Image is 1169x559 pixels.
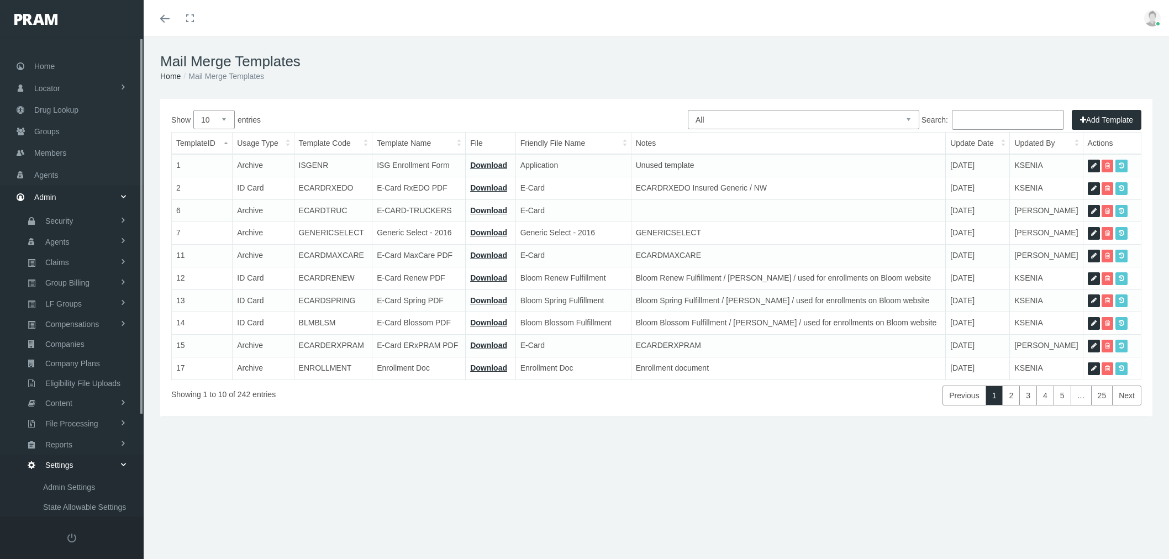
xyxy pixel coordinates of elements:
[515,289,631,312] td: Bloom Spring Fulfillment
[515,222,631,245] td: Generic Select - 2016
[1115,272,1128,285] a: Previous Versions
[45,435,72,454] span: Reports
[172,245,233,267] td: 11
[1102,317,1113,330] a: Delete
[233,154,294,177] td: Archive
[1019,386,1037,405] a: 3
[45,273,89,292] span: Group Billing
[372,245,466,267] td: E-Card MaxCare PDF
[515,245,631,267] td: E-Card
[1115,182,1128,195] a: Previous Versions
[1102,340,1113,352] a: Delete
[34,78,60,99] span: Locator
[1102,362,1113,375] a: Delete
[233,335,294,357] td: Archive
[172,199,233,222] td: 6
[1010,267,1083,289] td: KSENIA
[1102,250,1113,262] a: Delete
[1144,10,1161,27] img: user-placeholder.jpg
[1010,154,1083,177] td: KSENIA
[470,161,507,170] a: Download
[942,386,986,405] a: Previous
[34,187,56,208] span: Admin
[1115,227,1128,240] a: Previous Versions
[294,267,372,289] td: ECARDRENEW
[631,154,945,177] td: Unused template
[372,154,466,177] td: ISG Enrollment Form
[372,335,466,357] td: E-Card ERxPRAM PDF
[294,357,372,379] td: ENROLLMENT
[1102,160,1113,172] a: Delete
[372,133,466,154] th: Template Name: activate to sort column ascending
[1088,340,1100,352] a: Edit
[233,289,294,312] td: ID Card
[1115,205,1128,218] a: Previous Versions
[946,154,1010,177] td: [DATE]
[470,251,507,260] a: Download
[515,133,631,154] th: Friendly File Name: activate to sort column ascending
[172,154,233,177] td: 1
[294,289,372,312] td: ECARDSPRING
[946,335,1010,357] td: [DATE]
[45,212,73,230] span: Security
[631,177,945,199] td: ECARDRXEDO Insured Generic / NW
[1071,386,1092,405] a: …
[372,312,466,335] td: E-Card Blossom PDF
[233,133,294,154] th: Usage Type: activate to sort column ascending
[1010,335,1083,357] td: [PERSON_NAME]
[986,386,1003,405] a: 1
[946,312,1010,335] td: [DATE]
[372,357,466,379] td: Enrollment Doc
[45,394,72,413] span: Content
[1010,222,1083,245] td: [PERSON_NAME]
[1088,294,1100,307] a: Edit
[45,315,99,334] span: Compensations
[631,267,945,289] td: Bloom Renew Fulfillment / [PERSON_NAME] / used for enrollments on Bloom website
[172,267,233,289] td: 12
[372,267,466,289] td: E-Card Renew PDF
[233,222,294,245] td: Archive
[172,357,233,379] td: 17
[631,133,945,154] th: Notes
[233,245,294,267] td: Archive
[1115,160,1128,172] a: Previous Versions
[45,233,70,251] span: Agents
[470,363,507,372] a: Download
[372,289,466,312] td: E-Card Spring PDF
[1010,177,1083,199] td: KSENIA
[470,318,507,327] a: Download
[172,335,233,357] td: 15
[233,177,294,199] td: ID Card
[34,99,78,120] span: Drug Lookup
[45,253,69,272] span: Claims
[172,312,233,335] td: 14
[470,228,507,237] a: Download
[515,199,631,222] td: E-Card
[172,177,233,199] td: 2
[1002,386,1020,405] a: 2
[45,294,82,313] span: LF Groups
[160,72,181,81] a: Home
[43,478,95,497] span: Admin Settings
[470,341,507,350] a: Download
[294,133,372,154] th: Template Code: activate to sort column ascending
[1102,272,1113,285] a: Delete
[1072,110,1141,130] button: Add Template
[294,245,372,267] td: ECARDMAXCARE
[1102,294,1113,307] a: Delete
[1083,133,1141,154] th: Actions
[233,267,294,289] td: ID Card
[1102,205,1113,218] a: Delete
[1010,312,1083,335] td: KSENIA
[1091,386,1113,405] a: 25
[1088,250,1100,262] a: Edit
[946,289,1010,312] td: [DATE]
[160,53,1152,70] h1: Mail Merge Templates
[1010,199,1083,222] td: [PERSON_NAME]
[1088,362,1100,375] a: Edit
[1010,289,1083,312] td: KSENIA
[1088,205,1100,218] a: Edit
[193,110,235,129] select: Showentries
[946,357,1010,379] td: [DATE]
[181,70,264,82] li: Mail Merge Templates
